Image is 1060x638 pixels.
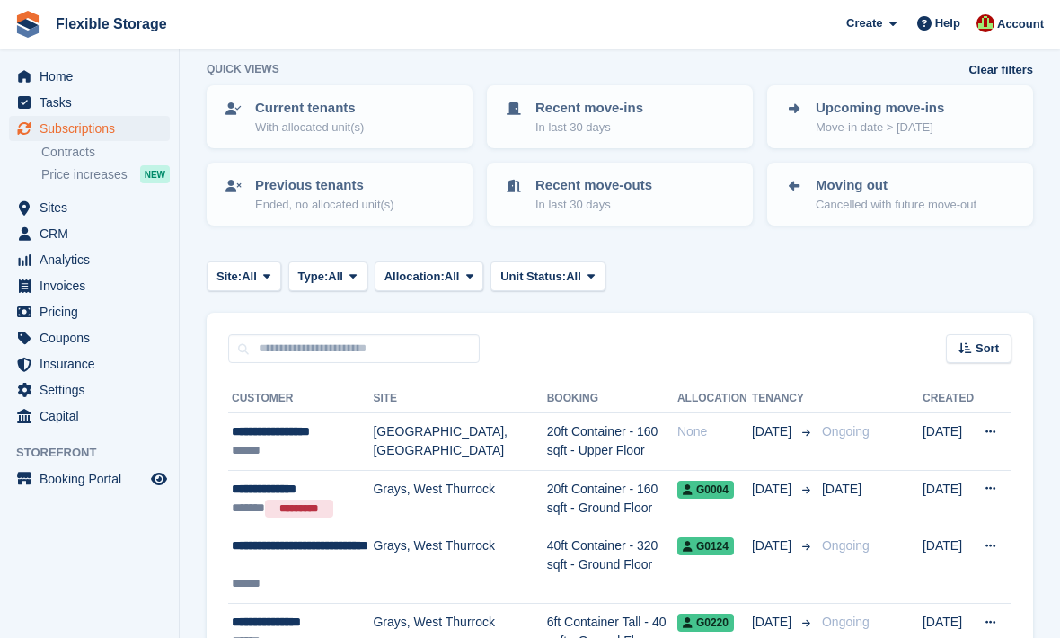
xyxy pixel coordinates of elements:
a: menu [9,247,170,272]
span: Settings [40,377,147,403]
span: Allocation: [384,268,445,286]
span: G0004 [677,481,734,499]
th: Site [373,385,546,413]
p: Moving out [816,175,976,196]
img: stora-icon-8386f47178a22dfd0bd8f6a31ec36ba5ce8667c1dd55bd0f319d3a0aa187defe.svg [14,11,41,38]
span: Help [935,14,960,32]
th: Customer [228,385,373,413]
span: Sort [976,340,999,358]
span: G0220 [677,614,734,632]
td: 20ft Container - 160 sqft - Upper Floor [547,413,677,471]
span: Account [997,15,1044,33]
a: menu [9,90,170,115]
a: menu [9,64,170,89]
a: menu [9,195,170,220]
span: Create [846,14,882,32]
button: Allocation: All [375,261,484,291]
span: Home [40,64,147,89]
td: Grays, West Thurrock [373,527,546,604]
th: Created [923,385,974,413]
span: [DATE] [752,480,795,499]
button: Unit Status: All [490,261,605,291]
span: Ongoing [822,538,870,553]
a: menu [9,466,170,492]
a: Contracts [41,144,170,161]
td: [DATE] [923,413,974,471]
a: menu [9,377,170,403]
td: 40ft Container - 320 sqft - Ground Floor [547,527,677,604]
span: Tasks [40,90,147,115]
span: Type: [298,268,329,286]
span: Unit Status: [500,268,566,286]
span: [DATE] [752,613,795,632]
p: Move-in date > [DATE] [816,119,944,137]
span: Site: [216,268,242,286]
a: menu [9,273,170,298]
span: Booking Portal [40,466,147,492]
p: Recent move-ins [535,98,643,119]
img: David Jones [976,14,994,32]
span: G0124 [677,537,734,555]
td: [DATE] [923,470,974,527]
p: Previous tenants [255,175,394,196]
td: 20ft Container - 160 sqft - Ground Floor [547,470,677,527]
a: menu [9,403,170,429]
span: Pricing [40,299,147,324]
span: Analytics [40,247,147,272]
span: [DATE] [822,482,861,496]
p: In last 30 days [535,119,643,137]
a: Upcoming move-ins Move-in date > [DATE] [769,87,1031,146]
p: Recent move-outs [535,175,652,196]
p: Current tenants [255,98,364,119]
h6: Quick views [207,61,279,77]
a: Recent move-outs In last 30 days [489,164,751,224]
span: Price increases [41,166,128,183]
p: Upcoming move-ins [816,98,944,119]
a: Preview store [148,468,170,490]
span: All [445,268,460,286]
span: CRM [40,221,147,246]
a: menu [9,116,170,141]
p: Ended, no allocated unit(s) [255,196,394,214]
span: Ongoing [822,615,870,629]
a: Moving out Cancelled with future move-out [769,164,1031,224]
span: [DATE] [752,536,795,555]
a: menu [9,325,170,350]
a: Recent move-ins In last 30 days [489,87,751,146]
span: Insurance [40,351,147,377]
th: Allocation [677,385,752,413]
a: Price increases NEW [41,164,170,184]
p: With allocated unit(s) [255,119,364,137]
span: Ongoing [822,424,870,439]
a: Flexible Storage [49,9,174,39]
span: All [566,268,581,286]
button: Type: All [288,261,367,291]
a: Current tenants With allocated unit(s) [208,87,471,146]
th: Tenancy [752,385,815,413]
p: Cancelled with future move-out [816,196,976,214]
div: NEW [140,165,170,183]
a: Clear filters [968,61,1033,79]
span: [DATE] [752,422,795,441]
button: Site: All [207,261,281,291]
span: Storefront [16,444,179,462]
td: [GEOGRAPHIC_DATA], [GEOGRAPHIC_DATA] [373,413,546,471]
th: Booking [547,385,677,413]
div: None [677,422,752,441]
td: Grays, West Thurrock [373,470,546,527]
span: Coupons [40,325,147,350]
span: All [242,268,257,286]
a: menu [9,221,170,246]
td: [DATE] [923,527,974,604]
span: Subscriptions [40,116,147,141]
a: menu [9,299,170,324]
span: Capital [40,403,147,429]
span: All [328,268,343,286]
a: Previous tenants Ended, no allocated unit(s) [208,164,471,224]
span: Sites [40,195,147,220]
a: menu [9,351,170,377]
p: In last 30 days [535,196,652,214]
span: Invoices [40,273,147,298]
